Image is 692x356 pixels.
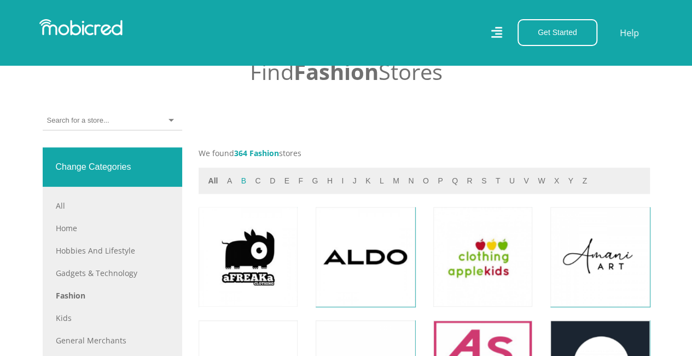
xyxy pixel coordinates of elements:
[234,148,247,158] span: 364
[405,175,417,187] button: n
[434,175,446,187] button: p
[565,175,577,187] button: y
[517,19,597,46] button: Get Started
[463,175,475,187] button: r
[350,175,360,187] button: j
[249,148,279,158] span: Fashion
[619,26,639,40] a: Help
[338,175,347,187] button: i
[266,175,278,187] button: d
[506,175,518,187] button: u
[56,222,169,234] a: Home
[224,175,235,187] button: a
[420,175,432,187] button: o
[199,147,650,159] p: We found stores
[56,290,169,301] a: Fashion
[56,312,169,324] a: Kids
[294,56,379,87] span: Fashion
[295,175,306,187] button: f
[56,200,169,211] a: All
[579,175,590,187] button: z
[309,175,321,187] button: g
[39,19,123,36] img: Mobicred
[534,175,548,187] button: w
[520,175,532,187] button: v
[551,175,562,187] button: x
[478,175,490,187] button: s
[56,335,169,346] a: General Merchants
[362,175,374,187] button: k
[376,175,387,187] button: l
[492,175,504,187] button: t
[205,175,222,187] button: All
[449,175,461,187] button: q
[43,147,182,187] div: Change Categories
[389,175,403,187] button: m
[43,59,650,85] h2: Find Stores
[238,175,249,187] button: b
[56,245,169,256] a: Hobbies and Lifestyle
[281,175,293,187] button: e
[252,175,264,187] button: c
[47,116,109,125] input: Search for a store...
[324,175,336,187] button: h
[56,267,169,279] a: Gadgets & Technology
